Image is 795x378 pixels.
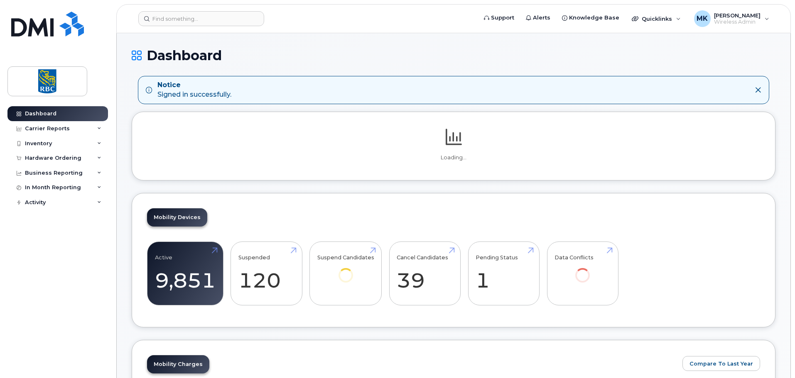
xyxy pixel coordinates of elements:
[147,355,209,373] a: Mobility Charges
[397,246,453,301] a: Cancel Candidates 39
[155,246,216,301] a: Active 9,851
[157,80,231,90] strong: Notice
[132,48,775,63] h1: Dashboard
[317,246,374,294] a: Suspend Candidates
[147,154,760,161] p: Loading...
[147,208,207,227] a: Mobility Devices
[555,246,611,294] a: Data Conflicts
[689,360,753,368] span: Compare To Last Year
[682,356,760,371] button: Compare To Last Year
[238,246,294,301] a: Suspended 120
[157,80,231,100] div: Signed in successfully.
[476,246,532,301] a: Pending Status 1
